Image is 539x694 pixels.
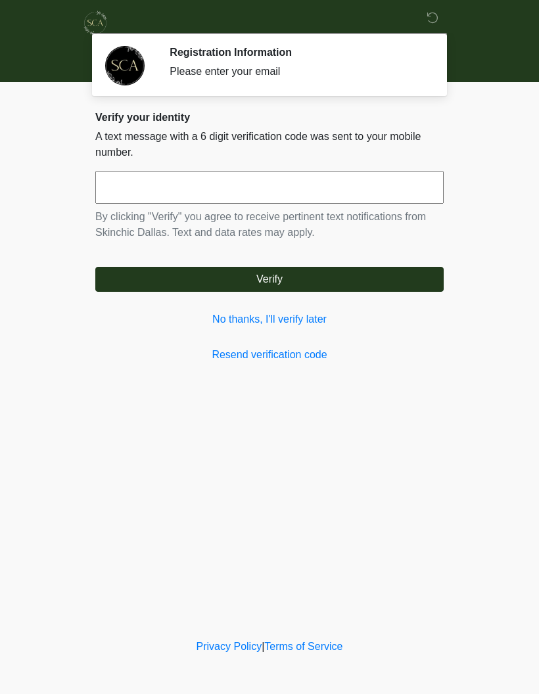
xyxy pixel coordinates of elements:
h2: Verify your identity [95,111,444,124]
h2: Registration Information [170,46,424,58]
img: Agent Avatar [105,46,145,85]
a: Terms of Service [264,641,342,652]
a: Privacy Policy [197,641,262,652]
a: No thanks, I'll verify later [95,312,444,327]
div: Please enter your email [170,64,424,80]
p: A text message with a 6 digit verification code was sent to your mobile number. [95,129,444,160]
p: By clicking "Verify" you agree to receive pertinent text notifications from Skinchic Dallas. Text... [95,209,444,241]
img: Skinchic Dallas Logo [82,10,108,36]
button: Verify [95,267,444,292]
a: Resend verification code [95,347,444,363]
a: | [262,641,264,652]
